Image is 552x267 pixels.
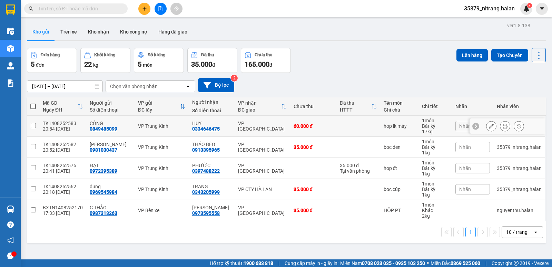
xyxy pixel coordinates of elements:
span: 165.000 [245,60,269,68]
div: Chưa thu [255,53,272,57]
div: Khối lượng [94,53,115,57]
div: boc cúp [384,187,415,192]
div: ĐẠT [90,163,131,168]
div: 60.000 đ [294,123,333,129]
img: warehouse-icon [7,28,14,35]
div: 1 món [422,181,448,187]
div: 0987313263 [90,210,117,216]
div: 17 kg [422,129,448,134]
div: VP CTY HÀ LAN [238,187,287,192]
span: 35879_nltrang.halan [459,4,520,13]
div: 20:18 [DATE] [43,189,83,195]
div: ĐC giao [238,107,281,113]
div: TK1408252583 [43,121,83,126]
span: 5 [31,60,34,68]
span: kg [93,62,98,68]
div: 0913395965 [192,147,220,153]
span: ⚪️ [427,262,429,265]
span: đ [269,62,272,68]
div: Nhân viên [497,104,542,109]
div: Chọn văn phòng nhận [110,83,158,90]
div: VP gửi [138,100,180,106]
div: Bất kỳ [422,144,448,150]
div: Số lượng [148,53,165,57]
img: icon-new-feature [523,6,530,12]
div: PHƯỚC [192,163,231,168]
input: Tìm tên, số ĐT hoặc mã đơn [38,5,119,12]
div: TK1408252575 [43,163,83,168]
div: 0397488222 [192,168,220,174]
th: Toggle SortBy [336,97,380,116]
div: 35879_nltrang.halan [497,144,542,150]
div: VP nhận [238,100,281,106]
div: 20:54 [DATE] [43,126,83,132]
div: Bất kỳ [422,187,448,192]
button: Kho gửi [27,23,55,40]
div: 0849485099 [90,126,117,132]
img: warehouse-icon [7,206,14,213]
div: Ngày ĐH [43,107,77,113]
div: TRANG [192,184,231,189]
div: Chưa thu [294,104,333,109]
span: 22 [84,60,92,68]
div: VP Bến xe [138,208,185,213]
div: HỘP PT [384,208,415,213]
div: Người gửi [90,100,131,106]
button: Khối lượng22kg [80,48,130,73]
div: TK1408252562 [43,184,83,189]
span: file-add [158,6,163,11]
span: Miền Nam [340,259,425,267]
button: Đơn hàng5đơn [27,48,77,73]
div: Tên món [384,100,415,106]
div: 0969545984 [90,189,117,195]
div: 1 kg [422,192,448,198]
div: 1 kg [422,150,448,155]
button: Chưa thu165.000đ [241,48,291,73]
img: logo-vxr [6,4,15,15]
span: caret-down [539,6,545,12]
div: 1 món [422,118,448,123]
span: 5 [138,60,141,68]
div: MAI HƯƠNG [192,205,231,210]
div: C THẢO [90,205,131,210]
span: 35.000 [191,60,212,68]
div: 1 món [422,160,448,165]
span: 7 [528,3,531,8]
div: 0334646475 [192,126,220,132]
div: boc den [384,144,415,150]
button: file-add [155,3,167,15]
div: ĐC lấy [138,107,180,113]
div: Mã GD [43,100,77,106]
div: Sửa đơn hàng [486,121,496,131]
div: 10 / trang [506,229,528,236]
div: Chi tiết [422,104,448,109]
div: Nhãn [455,104,490,109]
div: 0981030437 [90,147,117,153]
th: Toggle SortBy [39,97,86,116]
div: HOÀNG ANH [90,142,131,147]
button: aim [170,3,183,15]
div: Bất kỳ [422,123,448,129]
span: đ [212,62,215,68]
span: copyright [514,261,519,266]
div: 1 món [422,139,448,144]
button: Hàng đã giao [153,23,193,40]
div: HTTT [340,107,371,113]
div: 20:52 [DATE] [43,147,83,153]
strong: 0708 023 035 - 0935 103 250 [362,260,425,266]
span: món [143,62,152,68]
div: nguyenthu.halan [497,208,542,213]
button: Kho nhận [82,23,115,40]
button: Bộ lọc [198,78,234,92]
span: aim [174,6,179,11]
span: đơn [36,62,45,68]
img: warehouse-icon [7,45,14,52]
span: question-circle [7,221,14,228]
div: 20:41 [DATE] [43,168,83,174]
svg: open [533,229,539,235]
span: Nhãn [459,165,471,171]
div: VP Trung Kính [138,165,185,171]
span: Nhãn [459,187,471,192]
input: Select a date range. [27,81,102,92]
div: 2 kg [422,213,448,219]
